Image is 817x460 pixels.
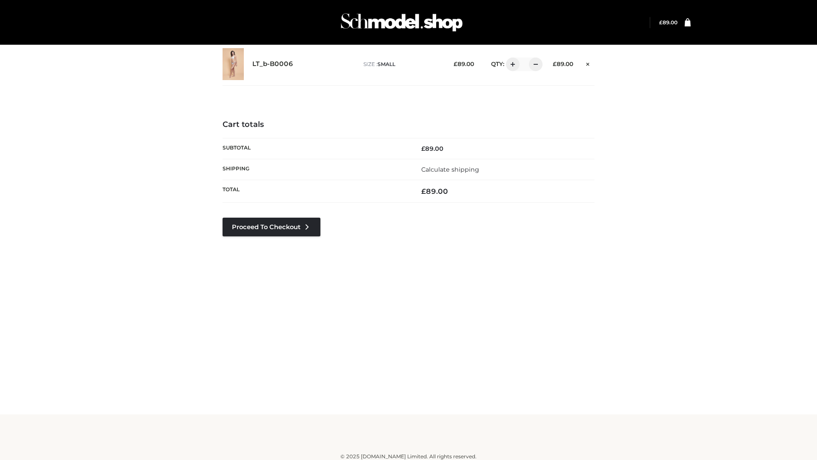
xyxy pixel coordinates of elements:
div: QTY: [483,57,540,71]
span: £ [421,145,425,152]
span: £ [454,60,457,67]
a: Proceed to Checkout [223,218,320,236]
bdi: 89.00 [421,145,443,152]
bdi: 89.00 [454,60,474,67]
a: £89.00 [659,19,677,26]
a: Remove this item [582,57,594,69]
span: SMALL [377,61,395,67]
bdi: 89.00 [553,60,573,67]
img: Schmodel Admin 964 [338,6,466,39]
bdi: 89.00 [659,19,677,26]
span: £ [659,19,663,26]
a: LT_b-B0006 [252,60,293,68]
span: £ [553,60,557,67]
h4: Cart totals [223,120,594,129]
span: £ [421,187,426,195]
th: Shipping [223,159,408,180]
p: size : [363,60,440,68]
img: LT_b-B0006 - SMALL [223,48,244,80]
bdi: 89.00 [421,187,448,195]
th: Subtotal [223,138,408,159]
th: Total [223,180,408,203]
a: Calculate shipping [421,166,479,173]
